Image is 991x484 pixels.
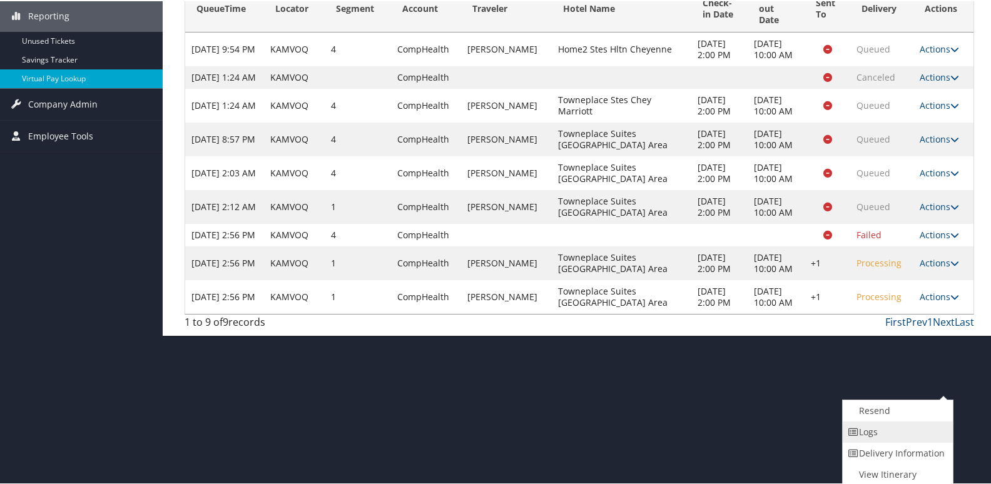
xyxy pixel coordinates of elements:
span: Failed [856,228,882,239]
a: Delivery Information [843,441,950,463]
a: Actions [920,132,959,144]
td: [PERSON_NAME] [461,121,551,155]
td: 4 [325,223,391,245]
td: [DATE] 2:03 AM [185,155,264,189]
td: Towneplace Stes Chey Marriott [552,88,691,121]
td: [PERSON_NAME] [461,155,551,189]
td: 1 [325,279,391,313]
td: [PERSON_NAME] [461,245,551,279]
td: [DATE] 2:00 PM [691,155,748,189]
td: 4 [325,88,391,121]
td: 1 [325,245,391,279]
td: [DATE] 2:00 PM [691,245,748,279]
td: Towneplace Suites [GEOGRAPHIC_DATA] Area [552,245,691,279]
span: 9 [223,314,228,328]
td: [DATE] 2:00 PM [691,88,748,121]
td: [DATE] 9:54 PM [185,31,264,65]
a: Actions [920,166,959,178]
td: +1 [805,279,850,313]
td: CompHealth [391,189,462,223]
td: [DATE] 10:00 AM [748,155,805,189]
a: View Itinerary [843,463,950,484]
a: First [885,314,906,328]
td: KAMVOQ [264,155,325,189]
td: 1 [325,189,391,223]
a: Actions [920,70,959,82]
a: Actions [920,228,959,239]
span: Queued [856,132,890,144]
td: CompHealth [391,65,462,88]
span: Queued [856,166,890,178]
td: KAMVOQ [264,279,325,313]
td: [DATE] 10:00 AM [748,31,805,65]
a: Actions [920,42,959,54]
span: Company Admin [28,88,98,119]
span: Queued [856,98,890,110]
td: +1 [805,245,850,279]
a: Actions [920,199,959,211]
a: Resend [843,399,950,420]
span: Canceled [856,70,895,82]
a: Last [955,314,974,328]
td: [DATE] 10:00 AM [748,121,805,155]
td: [DATE] 2:56 PM [185,223,264,245]
td: Home2 Stes Hltn Cheyenne [552,31,691,65]
td: [PERSON_NAME] [461,279,551,313]
td: [DATE] 2:00 PM [691,189,748,223]
span: Employee Tools [28,119,93,151]
td: [DATE] 2:00 PM [691,279,748,313]
td: CompHealth [391,121,462,155]
td: CompHealth [391,31,462,65]
td: KAMVOQ [264,245,325,279]
div: 1 to 9 of records [185,313,368,335]
td: [DATE] 10:00 AM [748,88,805,121]
td: KAMVOQ [264,65,325,88]
a: Logs [843,420,950,441]
td: CompHealth [391,279,462,313]
td: [DATE] 10:00 AM [748,189,805,223]
td: KAMVOQ [264,88,325,121]
td: [DATE] 1:24 AM [185,88,264,121]
td: Towneplace Suites [GEOGRAPHIC_DATA] Area [552,279,691,313]
td: KAMVOQ [264,223,325,245]
td: Towneplace Suites [GEOGRAPHIC_DATA] Area [552,155,691,189]
td: [DATE] 2:56 PM [185,279,264,313]
a: Actions [920,290,959,301]
td: [DATE] 2:12 AM [185,189,264,223]
span: Queued [856,42,890,54]
td: CompHealth [391,245,462,279]
a: Actions [920,98,959,110]
td: [DATE] 1:24 AM [185,65,264,88]
td: Towneplace Suites [GEOGRAPHIC_DATA] Area [552,121,691,155]
td: KAMVOQ [264,121,325,155]
td: KAMVOQ [264,189,325,223]
td: [DATE] 2:00 PM [691,121,748,155]
span: Processing [856,256,902,268]
a: Actions [920,256,959,268]
span: Processing [856,290,902,301]
td: Towneplace Suites [GEOGRAPHIC_DATA] Area [552,189,691,223]
td: KAMVOQ [264,31,325,65]
td: [DATE] 10:00 AM [748,245,805,279]
td: 4 [325,121,391,155]
td: 4 [325,155,391,189]
a: Prev [906,314,927,328]
td: CompHealth [391,88,462,121]
td: [DATE] 8:57 PM [185,121,264,155]
td: [PERSON_NAME] [461,31,551,65]
td: 4 [325,31,391,65]
a: 1 [927,314,933,328]
td: [PERSON_NAME] [461,189,551,223]
td: CompHealth [391,223,462,245]
td: [DATE] 2:56 PM [185,245,264,279]
td: CompHealth [391,155,462,189]
td: [PERSON_NAME] [461,88,551,121]
td: [DATE] 10:00 AM [748,279,805,313]
a: Next [933,314,955,328]
td: [DATE] 2:00 PM [691,31,748,65]
span: Queued [856,199,890,211]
